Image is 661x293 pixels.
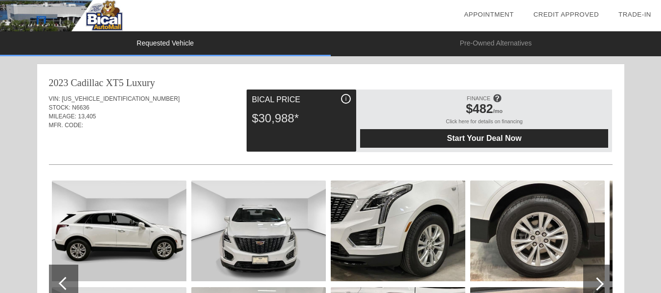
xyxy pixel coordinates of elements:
[126,76,155,90] div: Luxury
[360,118,608,129] div: Click here for details on financing
[345,95,347,102] span: i
[49,104,70,111] span: STOCK:
[467,95,490,101] span: FINANCE
[78,113,96,120] span: 13,405
[49,135,613,151] div: Quoted on [DATE] 4:06:39 PM
[618,11,651,18] a: Trade-In
[331,180,465,281] img: 10.jpg
[466,102,493,115] span: $482
[49,113,77,120] span: MILEAGE:
[49,76,124,90] div: 2023 Cadillac XT5
[191,180,326,281] img: 8.jpg
[464,11,514,18] a: Appointment
[252,94,351,106] div: Bical Price
[49,95,60,102] span: VIN:
[72,104,89,111] span: N6636
[365,102,603,118] div: /mo
[533,11,599,18] a: Credit Approved
[470,180,605,281] img: 12.jpg
[252,106,351,131] div: $30,988*
[52,180,186,281] img: 6.jpg
[62,95,180,102] span: [US_VEHICLE_IDENTIFICATION_NUMBER]
[372,134,596,143] span: Start Your Deal Now
[49,122,84,129] span: MFR. CODE:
